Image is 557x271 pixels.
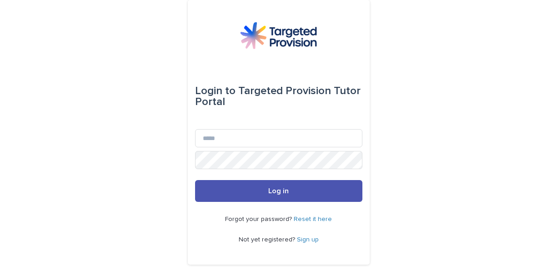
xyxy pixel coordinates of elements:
[239,236,297,243] span: Not yet registered?
[294,216,332,222] a: Reset it here
[240,22,316,49] img: M5nRWzHhSzIhMunXDL62
[195,180,362,202] button: Log in
[268,187,289,195] span: Log in
[195,85,236,96] span: Login to
[195,78,362,115] div: Targeted Provision Tutor Portal
[297,236,319,243] a: Sign up
[225,216,294,222] span: Forgot your password?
